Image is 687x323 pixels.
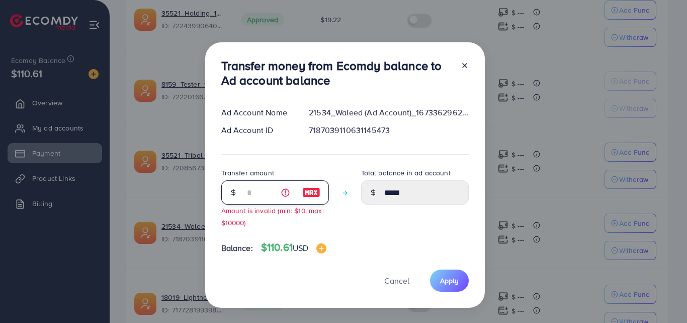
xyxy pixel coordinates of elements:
img: image [316,243,326,253]
label: Transfer amount [221,168,274,178]
small: Amount is invalid (min: $10, max: $10000) [221,206,324,227]
label: Total balance in ad account [361,168,451,178]
iframe: Chat [644,278,679,315]
div: Ad Account ID [213,124,301,136]
div: Ad Account Name [213,107,301,118]
span: Balance: [221,242,253,254]
span: Cancel [384,275,409,286]
button: Apply [430,270,469,291]
div: 7187039110631145473 [301,124,476,136]
span: USD [293,242,308,253]
button: Cancel [372,270,422,291]
div: 21534_Waleed (Ad Account)_1673362962744 [301,107,476,118]
h3: Transfer money from Ecomdy balance to Ad account balance [221,58,453,88]
img: image [302,186,320,199]
span: Apply [440,276,459,286]
h4: $110.61 [261,241,327,254]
